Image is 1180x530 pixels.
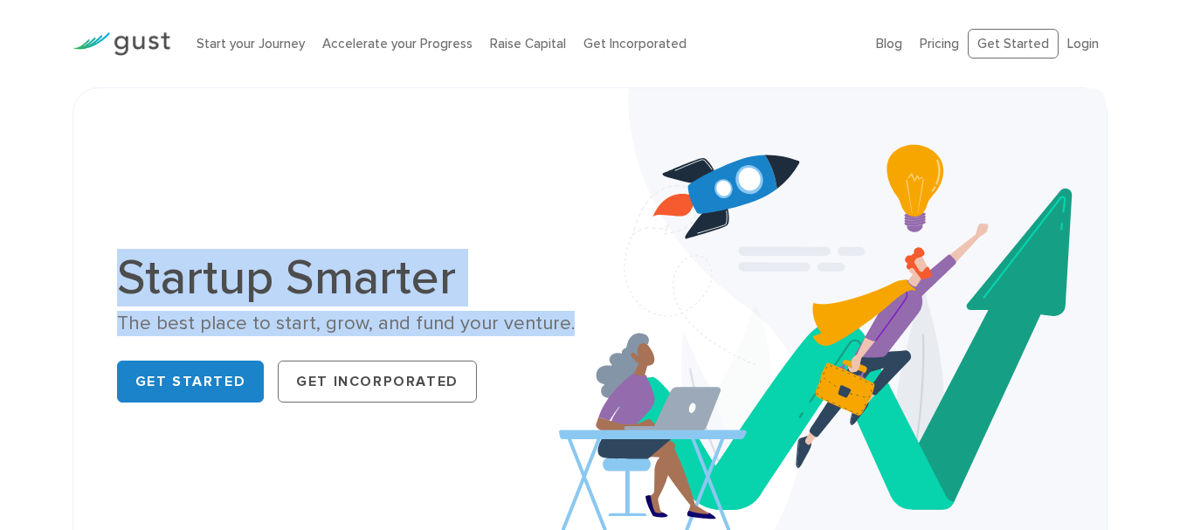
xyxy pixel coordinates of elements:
a: Raise Capital [490,36,566,52]
a: Pricing [920,36,959,52]
a: Blog [876,36,902,52]
a: Get Incorporated [278,361,477,403]
a: Accelerate your Progress [322,36,473,52]
a: Get Started [968,29,1059,59]
a: Start your Journey [197,36,305,52]
div: The best place to start, grow, and fund your venture. [117,311,577,336]
img: Gust Logo [72,32,170,56]
h1: Startup Smarter [117,253,577,302]
a: Login [1067,36,1099,52]
a: Get Started [117,361,265,403]
a: Get Incorporated [583,36,687,52]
